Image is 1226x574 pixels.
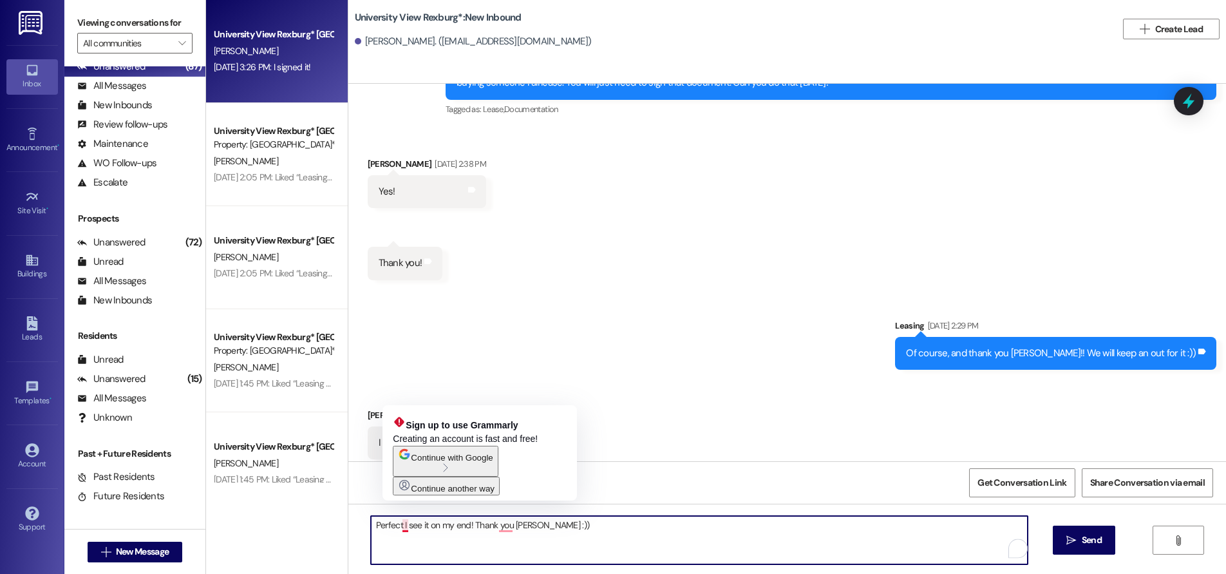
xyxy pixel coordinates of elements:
[77,99,152,112] div: New Inbounds
[969,468,1075,497] button: Get Conversation Link
[1082,468,1213,497] button: Share Conversation via email
[1173,535,1183,546] i: 
[214,267,550,279] div: [DATE] 2:05 PM: Liked “Leasing ([GEOGRAPHIC_DATA]*): We don't but thanks for checking”
[1082,533,1102,547] span: Send
[77,353,124,367] div: Unread
[77,176,127,189] div: Escalate
[355,11,522,24] b: University View Rexburg*: New Inbound
[77,392,146,405] div: All Messages
[368,157,486,175] div: [PERSON_NAME]
[64,447,205,461] div: Past + Future Residents
[77,118,167,131] div: Review follow-ups
[379,256,422,270] div: Thank you!
[431,157,486,171] div: [DATE] 2:38 PM
[214,378,950,389] div: [DATE] 1:45 PM: Liked “Leasing ([GEOGRAPHIC_DATA]*): Hey [PERSON_NAME]! You have a concession for...
[214,138,333,151] div: Property: [GEOGRAPHIC_DATA]*
[77,470,155,484] div: Past Residents
[214,457,278,469] span: [PERSON_NAME]
[77,13,193,33] label: Viewing conversations for
[379,185,395,198] div: Yes!
[504,104,558,115] span: Documentation
[6,186,58,221] a: Site Visit •
[6,376,58,411] a: Templates •
[88,542,183,562] button: New Message
[101,547,111,557] i: 
[977,476,1066,490] span: Get Conversation Link
[906,347,1196,360] div: Of course, and thank you [PERSON_NAME]!! We will keep an out for it :))
[184,369,205,389] div: (15)
[1140,24,1149,34] i: 
[214,474,950,485] div: [DATE] 1:45 PM: Liked “Leasing ([GEOGRAPHIC_DATA]*): Hey [PERSON_NAME]! You have a concession for...
[83,33,172,53] input: All communities
[1090,476,1205,490] span: Share Conversation via email
[214,155,278,167] span: [PERSON_NAME]
[368,408,486,426] div: [PERSON_NAME]
[6,59,58,94] a: Inbox
[77,490,164,503] div: Future Residents
[214,330,333,344] div: University View Rexburg* [GEOGRAPHIC_DATA]
[1066,535,1076,546] i: 
[1155,23,1203,36] span: Create Lead
[182,57,205,77] div: (87)
[50,394,52,403] span: •
[446,100,1216,119] div: Tagged as:
[77,372,146,386] div: Unanswered
[379,436,420,450] div: I signed it!
[214,124,333,138] div: University View Rexburg* [GEOGRAPHIC_DATA]
[182,233,205,253] div: (72)
[64,212,205,225] div: Prospects
[214,61,310,73] div: [DATE] 3:26 PM: I signed it!
[77,137,148,151] div: Maintenance
[214,234,333,247] div: University View Rexburg* [GEOGRAPHIC_DATA]
[57,141,59,150] span: •
[77,236,146,249] div: Unanswered
[6,312,58,347] a: Leads
[355,35,592,48] div: [PERSON_NAME]. ([EMAIL_ADDRESS][DOMAIN_NAME])
[214,344,333,358] div: Property: [GEOGRAPHIC_DATA]*
[483,104,504,115] span: Lease ,
[77,274,146,288] div: All Messages
[77,60,146,73] div: Unanswered
[178,38,185,48] i: 
[214,28,333,41] div: University View Rexburg* [GEOGRAPHIC_DATA]
[925,319,979,332] div: [DATE] 2:29 PM
[214,251,278,263] span: [PERSON_NAME]
[1053,526,1115,555] button: Send
[116,545,169,559] span: New Message
[6,502,58,537] a: Support
[895,319,1216,337] div: Leasing
[1123,19,1220,39] button: Create Lead
[19,11,45,35] img: ResiDesk Logo
[77,157,156,170] div: WO Follow-ups
[46,204,48,213] span: •
[214,361,278,373] span: [PERSON_NAME]
[368,459,486,478] div: Tagged as:
[214,171,550,183] div: [DATE] 2:05 PM: Liked “Leasing ([GEOGRAPHIC_DATA]*): We don't but thanks for checking”
[77,79,146,93] div: All Messages
[64,329,205,343] div: Residents
[214,440,333,454] div: University View Rexburg* [GEOGRAPHIC_DATA]
[77,411,132,425] div: Unknown
[371,516,1028,564] textarea: To enrich screen reader interactions, please activate Accessibility in Grammarly extension settings
[6,249,58,284] a: Buildings
[77,294,152,307] div: New Inbounds
[77,255,124,269] div: Unread
[214,45,278,57] span: [PERSON_NAME]
[6,439,58,474] a: Account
